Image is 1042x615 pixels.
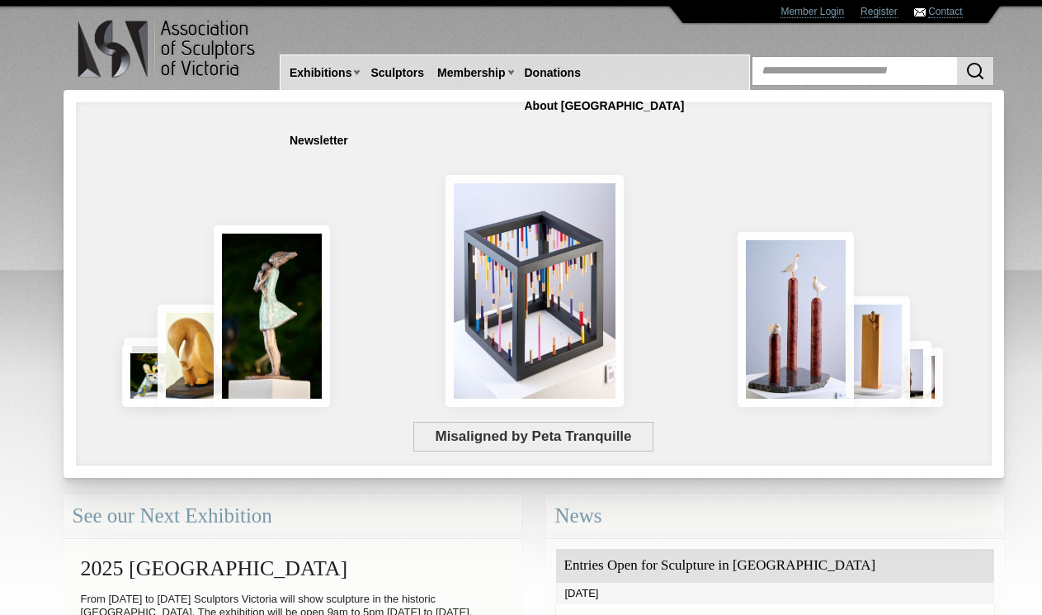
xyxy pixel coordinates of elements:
[556,549,994,583] div: Entries Open for Sculpture in [GEOGRAPHIC_DATA]
[556,583,994,604] div: [DATE]
[214,225,331,407] img: Connection
[860,6,898,18] a: Register
[364,58,431,88] a: Sculptors
[914,8,926,17] img: Contact ASV
[835,296,910,407] img: Little Frog. Big Climb
[73,548,512,589] h2: 2025 [GEOGRAPHIC_DATA]
[546,494,1004,538] div: News
[413,422,653,452] span: Misaligned by Peta Tranquille
[518,91,691,121] a: About [GEOGRAPHIC_DATA]
[780,6,844,18] a: Member Login
[283,58,358,88] a: Exhibitions
[928,6,962,18] a: Contact
[518,58,587,88] a: Donations
[431,58,512,88] a: Membership
[738,232,854,407] img: Rising Tides
[446,175,624,407] img: Misaligned
[283,125,355,156] a: Newsletter
[64,494,521,538] div: See our Next Exhibition
[965,61,985,81] img: Search
[77,17,258,82] img: logo.png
